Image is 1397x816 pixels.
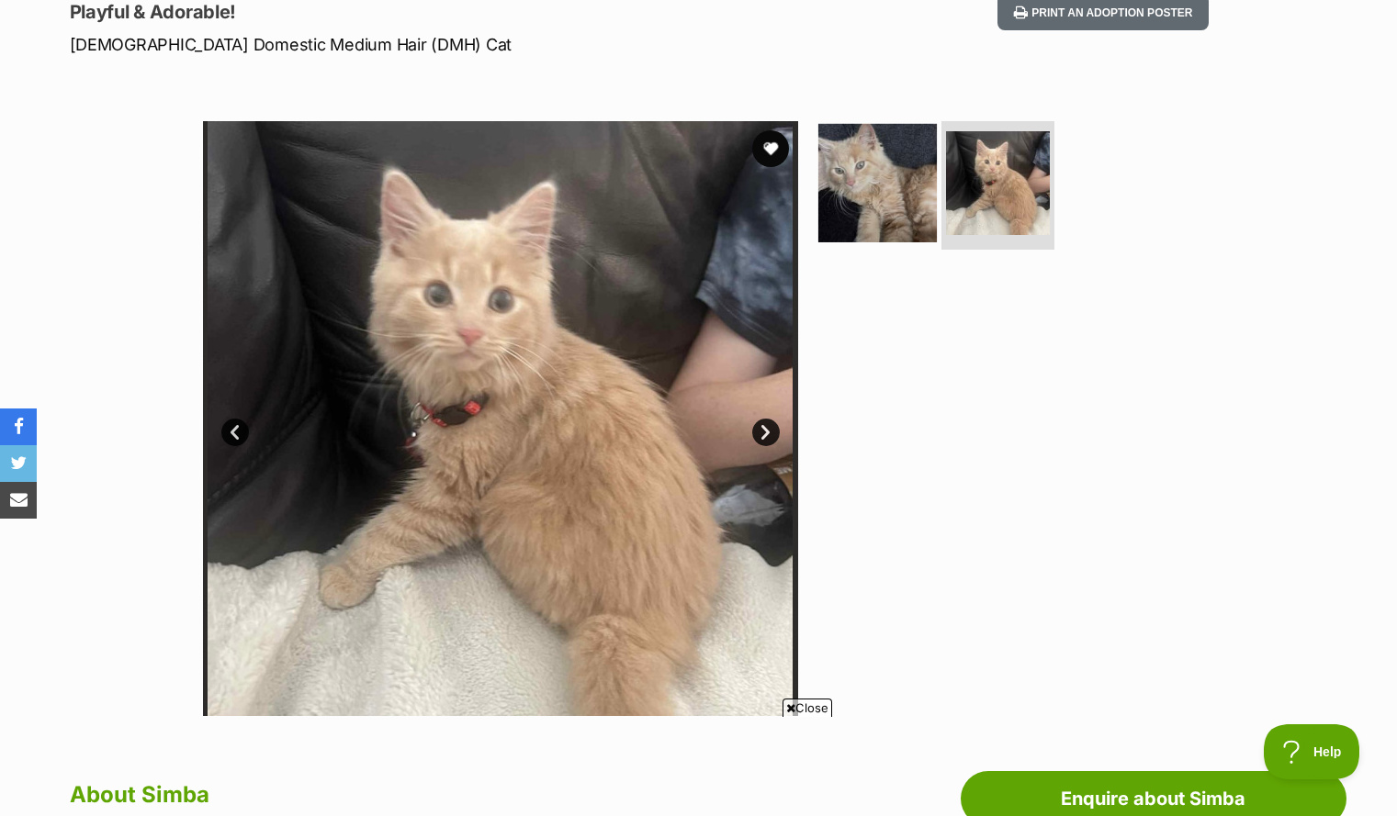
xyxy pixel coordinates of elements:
[752,130,789,167] button: favourite
[70,32,847,57] p: [DEMOGRAPHIC_DATA] Domestic Medium Hair (DMH) Cat
[70,775,828,815] h2: About Simba
[752,419,780,446] a: Next
[1264,724,1360,779] iframe: Help Scout Beacon - Open
[365,724,1033,807] iframe: Advertisement
[783,699,832,717] span: Close
[946,131,1050,235] img: Photo of Simba
[221,419,249,446] a: Prev
[203,121,798,716] img: Photo of Simba
[818,124,937,242] img: Photo of Simba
